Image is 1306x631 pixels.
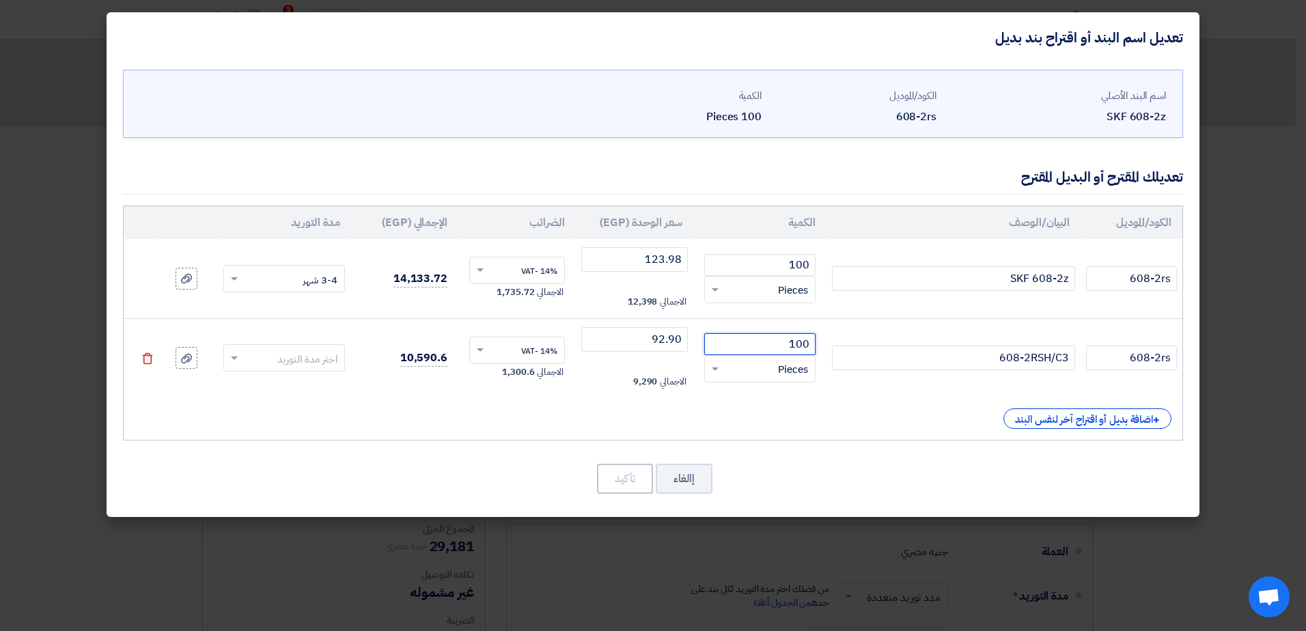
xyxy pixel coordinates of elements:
ng-select: VAT [469,337,565,364]
th: مدة التوريد [218,206,351,239]
div: الكود/الموديل [773,88,936,104]
th: الكمية [693,206,826,239]
span: الاجمالي [537,365,563,379]
div: 608-2rs [773,109,936,125]
span: 1,735.72 [497,285,534,299]
th: الإجمالي (EGP) [350,206,458,239]
div: 100 Pieces [598,109,762,125]
div: اضافة بديل أو اقتراح آخر لنفس البند [1003,408,1171,429]
ng-select: VAT [469,257,565,284]
input: الموديل [1086,266,1177,291]
th: البيان/الوصف [826,206,1081,239]
input: أدخل سعر الوحدة [581,247,688,272]
input: أدخل سعر الوحدة [581,327,688,352]
span: Pieces [778,283,808,298]
h4: تعديل اسم البند أو اقتراح بند بديل [995,29,1183,46]
input: Add Item Description [832,346,1075,370]
input: RFQ_STEP1.ITEMS.2.AMOUNT_TITLE [704,333,816,355]
span: Pieces [778,362,808,378]
span: 14,133.72 [393,270,447,288]
span: 9,290 [633,375,658,389]
th: الضرائب [458,206,576,239]
div: اسم البند الأصلي [947,88,1166,104]
input: الموديل [1086,346,1177,370]
input: RFQ_STEP1.ITEMS.2.AMOUNT_TITLE [704,254,816,276]
button: تأكيد [597,464,653,494]
a: Open chat [1249,576,1290,617]
button: إالغاء [656,464,712,494]
span: + [1153,412,1160,428]
span: الاجمالي [537,285,563,299]
span: 1,300.6 [502,365,534,379]
div: تعديلك المقترح أو البديل المقترح [1021,167,1183,187]
div: SKF 608-2z [947,109,1166,125]
span: 10,590.6 [400,350,447,367]
span: 12,398 [628,295,657,309]
span: الاجمالي [660,375,686,389]
th: سعر الوحدة (EGP) [576,206,693,239]
span: الاجمالي [660,295,686,309]
input: Add Item Description [832,266,1075,291]
th: الكود/الموديل [1081,206,1182,239]
div: الكمية [598,88,762,104]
